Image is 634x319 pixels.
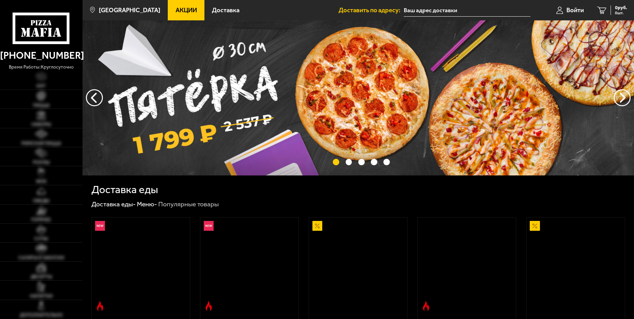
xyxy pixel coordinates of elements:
span: Супы [34,237,48,241]
span: Роллы [33,160,50,165]
a: Меню- [137,200,157,208]
span: Напитки [30,294,53,299]
span: 0 шт. [615,11,627,15]
span: Наборы [32,122,51,127]
a: Острое блюдоБиф чили 25 см (толстое с сыром) [418,218,516,314]
button: точки переключения [371,159,377,165]
span: Доставка [212,7,239,14]
span: Десерты [31,275,52,279]
img: Акционный [530,221,540,231]
a: НовинкаОстрое блюдоРимская с креветками [92,218,190,314]
span: Пицца [33,103,50,108]
span: Горячее [31,218,51,222]
img: Острое блюдо [204,301,214,311]
a: АкционныйПепперони 25 см (толстое с сыром) [527,218,625,314]
h1: Доставка еды [91,184,158,195]
button: предыдущий [614,89,631,106]
button: точки переключения [346,159,352,165]
button: точки переключения [333,159,339,165]
span: Хит [36,84,46,89]
a: Доставка еды- [91,200,136,208]
img: Новинка [204,221,214,231]
img: Новинка [95,221,105,231]
a: НовинкаОстрое блюдоРимская с мясным ассорти [200,218,298,314]
input: Ваш адрес доставки [404,4,530,17]
button: следующий [86,89,103,106]
span: Дополнительно [20,313,63,318]
span: Римская пицца [21,141,61,146]
span: Обеды [33,199,49,203]
span: Акции [176,7,197,14]
button: точки переключения [383,159,390,165]
a: АкционныйАль-Шам 25 см (тонкое тесто) [309,218,407,314]
span: WOK [36,179,47,184]
img: Акционный [312,221,322,231]
img: Острое блюдо [421,301,431,311]
span: Доставить по адресу: [339,7,404,14]
span: Салаты и закуски [18,256,64,260]
span: 0 руб. [615,5,627,10]
img: Острое блюдо [95,301,105,311]
span: [GEOGRAPHIC_DATA] [99,7,160,14]
div: Популярные товары [158,200,219,208]
button: точки переключения [358,159,365,165]
span: Войти [566,7,584,14]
